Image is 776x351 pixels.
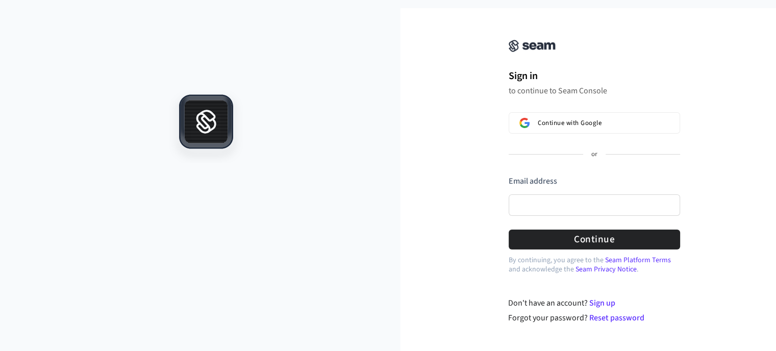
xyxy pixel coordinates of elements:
[509,68,680,84] h1: Sign in
[605,255,671,265] a: Seam Platform Terms
[591,150,597,159] p: or
[509,86,680,96] p: to continue to Seam Console
[589,297,615,309] a: Sign up
[589,312,644,323] a: Reset password
[508,297,680,309] div: Don't have an account?
[509,175,557,187] label: Email address
[509,230,680,249] button: Continue
[509,40,556,52] img: Seam Console
[508,312,680,324] div: Forgot your password?
[575,264,637,274] a: Seam Privacy Notice
[509,256,680,274] p: By continuing, you agree to the and acknowledge the .
[519,118,530,128] img: Sign in with Google
[538,119,602,127] span: Continue with Google
[509,112,680,134] button: Sign in with GoogleContinue with Google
